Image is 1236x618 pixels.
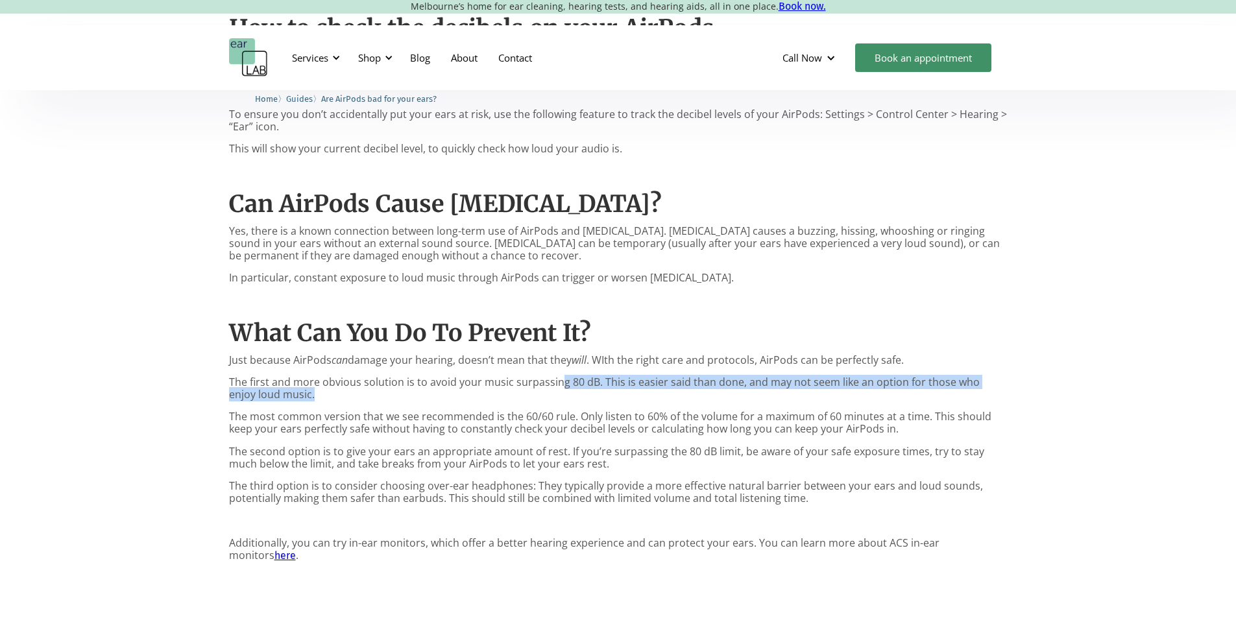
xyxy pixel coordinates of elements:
[229,537,1008,562] p: Additionally, you can try in-ear monitors, which offer a better hearing experience and can protec...
[782,51,822,64] div: Call Now
[286,94,313,104] span: Guides
[350,38,396,77] div: Shop
[400,39,441,77] a: Blog
[229,514,1008,527] p: ‍
[229,446,1008,470] p: The second option is to give your ears an appropriate amount of rest. If you’re surpassing the 80...
[229,165,1008,177] p: ‍
[772,38,849,77] div: Call Now
[358,51,381,64] div: Shop
[274,549,296,562] a: here
[321,94,437,104] span: Are AirPods bad for your ears?
[255,94,278,104] span: Home
[229,272,1008,284] p: In particular, constant exposure to loud music through AirPods can trigger or worsen [MEDICAL_DATA].
[229,225,1008,263] p: Yes, there is a known connection between long-term use of AirPods and [MEDICAL_DATA]. [MEDICAL_DA...
[255,92,278,104] a: Home
[229,190,1008,218] h2: Can AirPods Cause [MEDICAL_DATA]?
[229,38,268,77] a: home
[441,39,488,77] a: About
[332,353,348,367] em: can
[229,319,1008,347] h2: What Can You Do To Prevent It?
[488,39,542,77] a: Contact
[229,571,1008,584] p: ‍
[284,38,344,77] div: Services
[229,410,1008,435] p: The most common version that we see recommended is the 60/60 rule. Only listen to 60% of the volu...
[229,108,1008,133] p: To ensure you don’t accidentally put your ears at risk, use the following feature to track the de...
[286,92,313,104] a: Guides
[292,51,328,64] div: Services
[229,376,1008,401] p: The first and more obvious solution is to avoid your music surpassing 80 dB. This is easier said ...
[229,354,1008,366] p: Just because AirPods damage your hearing, doesn’t mean that they . WIth the right care and protoc...
[572,353,587,367] em: will
[229,14,1008,42] h2: How to check the decibels on your AirPods
[229,480,1008,505] p: The third option is to consider choosing over-ear headphones: They typically provide a more effec...
[229,143,1008,155] p: This will show your current decibel level, to quickly check how loud your audio is.
[286,92,321,106] li: 〉
[255,92,286,106] li: 〉
[855,43,991,72] a: Book an appointment
[321,92,437,104] a: Are AirPods bad for your ears?
[229,294,1008,306] p: ‍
